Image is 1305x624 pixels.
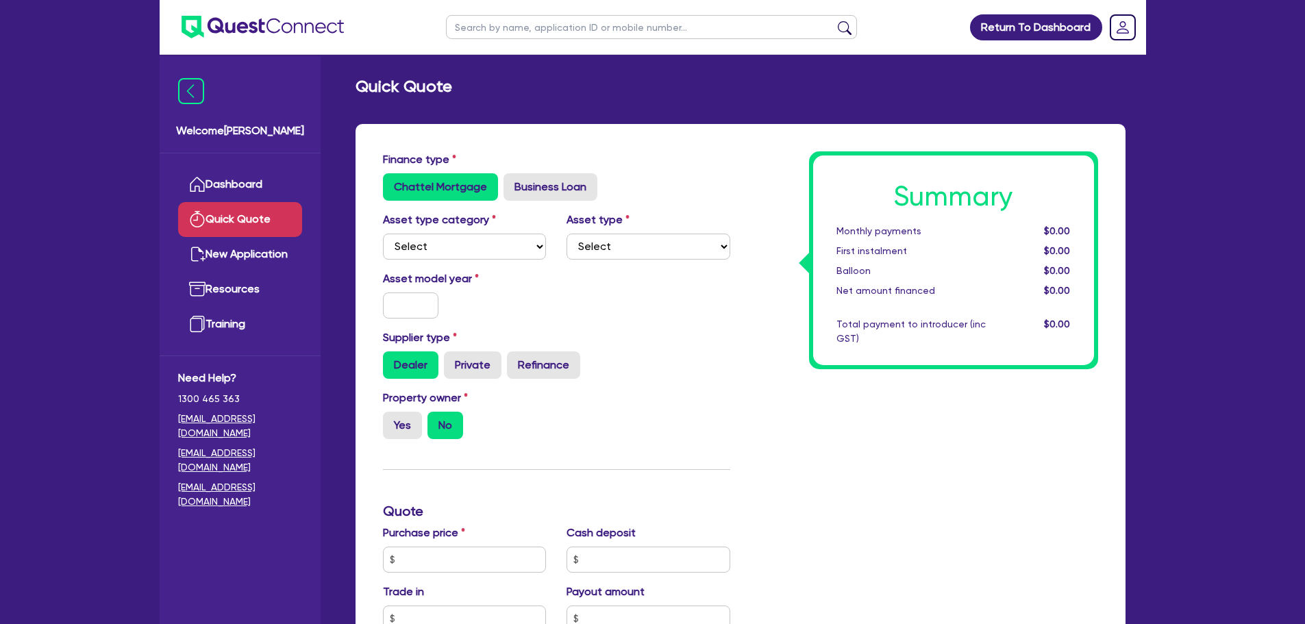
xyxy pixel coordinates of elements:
[178,272,302,307] a: Resources
[446,15,857,39] input: Search by name, application ID or mobile number...
[1044,245,1070,256] span: $0.00
[178,480,302,509] a: [EMAIL_ADDRESS][DOMAIN_NAME]
[189,316,206,332] img: training
[189,211,206,227] img: quick-quote
[383,412,422,439] label: Yes
[189,281,206,297] img: resources
[182,16,344,38] img: quest-connect-logo-blue
[1044,265,1070,276] span: $0.00
[567,212,630,228] label: Asset type
[373,271,557,287] label: Asset model year
[189,246,206,262] img: new-application
[444,351,501,379] label: Private
[383,390,468,406] label: Property owner
[567,584,645,600] label: Payout amount
[1044,285,1070,296] span: $0.00
[178,307,302,342] a: Training
[178,392,302,406] span: 1300 465 363
[383,584,424,600] label: Trade in
[507,351,580,379] label: Refinance
[356,77,452,97] h2: Quick Quote
[178,167,302,202] a: Dashboard
[826,264,996,278] div: Balloon
[836,180,1071,213] h1: Summary
[826,244,996,258] div: First instalment
[826,224,996,238] div: Monthly payments
[176,123,304,139] span: Welcome [PERSON_NAME]
[1044,319,1070,329] span: $0.00
[383,173,498,201] label: Chattel Mortgage
[178,370,302,386] span: Need Help?
[383,351,438,379] label: Dealer
[1105,10,1141,45] a: Dropdown toggle
[970,14,1102,40] a: Return To Dashboard
[826,317,996,346] div: Total payment to introducer (inc GST)
[567,525,636,541] label: Cash deposit
[504,173,597,201] label: Business Loan
[178,237,302,272] a: New Application
[383,503,730,519] h3: Quote
[826,284,996,298] div: Net amount financed
[178,446,302,475] a: [EMAIL_ADDRESS][DOMAIN_NAME]
[383,329,457,346] label: Supplier type
[178,412,302,440] a: [EMAIL_ADDRESS][DOMAIN_NAME]
[427,412,463,439] label: No
[178,202,302,237] a: Quick Quote
[383,525,465,541] label: Purchase price
[383,151,456,168] label: Finance type
[383,212,496,228] label: Asset type category
[1044,225,1070,236] span: $0.00
[178,78,204,104] img: icon-menu-close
